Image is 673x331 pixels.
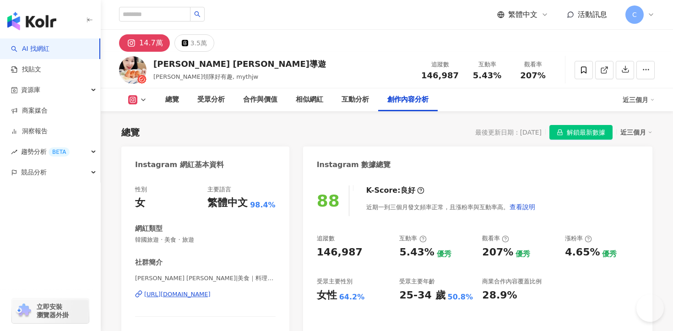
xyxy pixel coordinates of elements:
[399,234,426,243] div: 互動率
[153,73,258,80] span: [PERSON_NAME]領隊好有趣, mythjw
[139,37,163,49] div: 14.7萬
[15,304,33,318] img: chrome extension
[243,94,277,105] div: 合作與價值
[165,94,179,105] div: 總覽
[421,71,459,80] span: 146,987
[470,60,505,69] div: 互動率
[475,129,542,136] div: 最後更新日期：[DATE]
[21,80,40,100] span: 資源庫
[37,303,69,319] span: 立即安裝 瀏覽器外掛
[620,126,652,138] div: 近三個月
[421,60,459,69] div: 追蹤數
[578,10,607,19] span: 活動訊息
[366,198,536,216] div: 近期一到三個月發文頻率正常，且漲粉率與互動率高。
[401,185,415,195] div: 良好
[482,277,542,286] div: 商業合作內容覆蓋比例
[11,44,49,54] a: searchAI 找網紅
[516,249,530,259] div: 優秀
[135,236,276,244] span: 韓國旅遊 · 美食 · 旅遊
[565,234,592,243] div: 漲粉率
[623,92,655,107] div: 近三個月
[399,277,435,286] div: 受眾主要年齡
[636,294,664,322] iframe: Help Scout Beacon - Open
[11,127,48,136] a: 洞察報告
[516,60,550,69] div: 觀看率
[317,160,391,170] div: Instagram 數據總覽
[632,10,637,20] span: C
[509,198,536,216] button: 查看說明
[7,12,56,30] img: logo
[12,298,89,323] a: chrome extension立即安裝 瀏覽器外掛
[119,34,170,52] button: 14.7萬
[482,245,513,260] div: 207%
[387,94,429,105] div: 創作內容分析
[473,71,501,80] span: 5.43%
[135,224,163,233] div: 網紅類型
[21,141,70,162] span: 趨勢分析
[549,125,613,140] button: 解鎖最新數據
[11,65,41,74] a: 找貼文
[197,94,225,105] div: 受眾分析
[207,185,231,194] div: 主要語言
[399,245,434,260] div: 5.43%
[21,162,47,183] span: 競品分析
[317,288,337,303] div: 女性
[448,292,473,302] div: 50.8%
[207,196,248,210] div: 繁體中文
[399,288,445,303] div: 25-34 歲
[194,11,201,17] span: search
[342,94,369,105] div: 互動分析
[339,292,365,302] div: 64.2%
[510,203,535,211] span: 查看說明
[144,290,211,298] div: [URL][DOMAIN_NAME]
[174,34,214,52] button: 3.5萬
[565,245,600,260] div: 4.65%
[602,249,617,259] div: 優秀
[135,290,276,298] a: [URL][DOMAIN_NAME]
[317,245,363,260] div: 146,987
[482,234,509,243] div: 觀看率
[366,185,424,195] div: K-Score :
[317,191,340,210] div: 88
[49,147,70,157] div: BETA
[135,160,224,170] div: Instagram 網紅基本資料
[482,288,517,303] div: 28.9%
[135,185,147,194] div: 性別
[296,94,323,105] div: 相似網紅
[437,249,451,259] div: 優秀
[153,58,326,70] div: [PERSON_NAME] [PERSON_NAME]導遊
[119,56,147,84] img: KOL Avatar
[317,277,353,286] div: 受眾主要性別
[11,106,48,115] a: 商案媒合
[317,234,335,243] div: 追蹤數
[557,129,563,136] span: lock
[520,71,546,80] span: 207%
[508,10,537,20] span: 繁體中文
[135,196,145,210] div: 女
[135,258,163,267] div: 社群簡介
[11,149,17,155] span: rise
[190,37,207,49] div: 3.5萬
[121,126,140,139] div: 總覽
[250,200,276,210] span: 98.4%
[567,125,605,140] span: 解鎖最新數據
[135,274,276,282] span: [PERSON_NAME] [PERSON_NAME]|美食｜料理｜旅遊|韓國 | mythjw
